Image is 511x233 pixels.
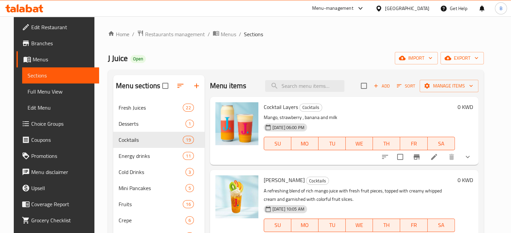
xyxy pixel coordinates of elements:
[395,81,417,91] button: Sort
[119,152,183,160] span: Energy drinks
[185,168,194,176] div: items
[31,184,94,192] span: Upsell
[430,139,452,149] span: SA
[373,82,391,90] span: Add
[119,104,183,112] span: Fresh Juices
[460,149,476,165] button: show more
[385,5,429,12] div: [GEOGRAPHIC_DATA]
[16,164,99,180] a: Menu disclaimer
[16,19,99,35] a: Edit Restaurant
[400,54,432,62] span: import
[113,212,205,228] div: Crepe6
[346,137,373,150] button: WE
[210,81,247,91] h2: Menu items
[183,153,193,159] span: 11
[376,220,397,230] span: TH
[16,180,99,196] a: Upsell
[373,219,400,232] button: TH
[400,219,427,232] button: FR
[31,152,94,160] span: Promotions
[312,4,353,12] div: Menu-management
[428,137,455,150] button: SA
[113,116,205,132] div: Desserts1
[440,52,484,64] button: export
[16,116,99,132] a: Choice Groups
[188,78,205,94] button: Add section
[264,113,455,122] p: Mango, strawberry , banana and milk
[267,139,289,149] span: SU
[318,219,346,232] button: TU
[392,81,420,91] span: Sort items
[306,177,329,185] div: Cocktails
[183,105,193,111] span: 22
[371,81,392,91] button: Add
[16,148,99,164] a: Promotions
[215,102,258,145] img: Cocktail Layers
[33,55,94,63] span: Menus
[403,139,425,149] span: FR
[31,200,94,208] span: Coverage Report
[116,81,160,91] h2: Menu sections
[172,78,188,94] span: Sort sections
[16,51,99,67] a: Menus
[264,187,455,203] p: A refreshing blend of rich mango juice with fresh fruit pieces, topped with creamy whipped cream ...
[186,185,194,191] span: 5
[270,206,307,212] span: [DATE] 10:05 AM
[357,79,371,93] span: Select section
[119,216,185,224] span: Crepe
[221,30,236,38] span: Menus
[119,184,185,192] div: Mini Pancakes
[264,175,305,185] span: [PERSON_NAME]
[16,196,99,212] a: Coverage Report
[264,102,298,112] span: Cocktail Layers
[446,54,478,62] span: export
[183,201,193,208] span: 16
[185,120,194,128] div: items
[458,102,473,112] h6: 0 KWD
[113,164,205,180] div: Cold Drinks3
[31,39,94,47] span: Branches
[294,220,316,230] span: MO
[186,169,194,175] span: 3
[31,23,94,31] span: Edit Restaurant
[119,136,183,144] span: Cocktails
[393,150,407,164] span: Select to update
[425,82,473,90] span: Manage items
[16,132,99,148] a: Coupons
[183,152,194,160] div: items
[113,196,205,212] div: Fruits16
[443,149,460,165] button: delete
[376,139,397,149] span: TH
[31,216,94,224] span: Grocery Checklist
[119,200,183,208] span: Fruits
[397,82,415,90] span: Sort
[31,120,94,128] span: Choice Groups
[16,212,99,228] a: Grocery Checklist
[294,139,316,149] span: MO
[267,220,289,230] span: SU
[113,148,205,164] div: Energy drinks11
[264,219,291,232] button: SU
[371,81,392,91] span: Add item
[113,180,205,196] div: Mini Pancakes5
[28,88,94,96] span: Full Menu View
[185,216,194,224] div: items
[430,220,452,230] span: SA
[409,149,425,165] button: Branch-specific-item
[244,30,263,38] span: Sections
[464,153,472,161] svg: Show Choices
[130,55,146,63] div: Open
[108,30,129,38] a: Home
[458,175,473,185] h6: 0 KWD
[377,149,393,165] button: sort-choices
[321,220,343,230] span: TU
[16,35,99,51] a: Branches
[300,104,322,111] span: Cocktails
[186,217,194,224] span: 6
[348,220,370,230] span: WE
[420,80,478,92] button: Manage items
[348,139,370,149] span: WE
